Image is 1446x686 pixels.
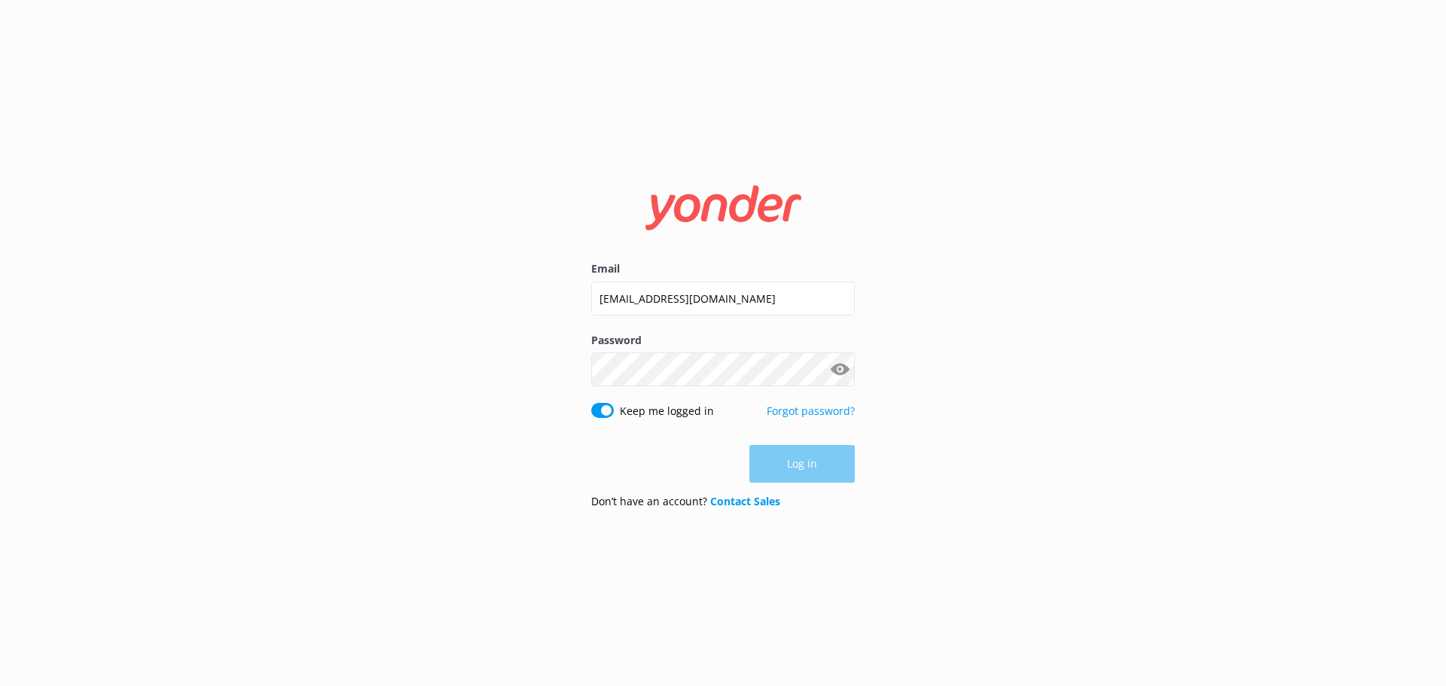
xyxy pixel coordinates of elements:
a: Contact Sales [710,494,780,508]
a: Forgot password? [767,404,855,418]
button: Show password [825,355,855,385]
input: user@emailaddress.com [591,282,855,316]
label: Password [591,332,855,349]
label: Email [591,261,855,277]
p: Don’t have an account? [591,493,780,510]
label: Keep me logged in [620,403,714,419]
